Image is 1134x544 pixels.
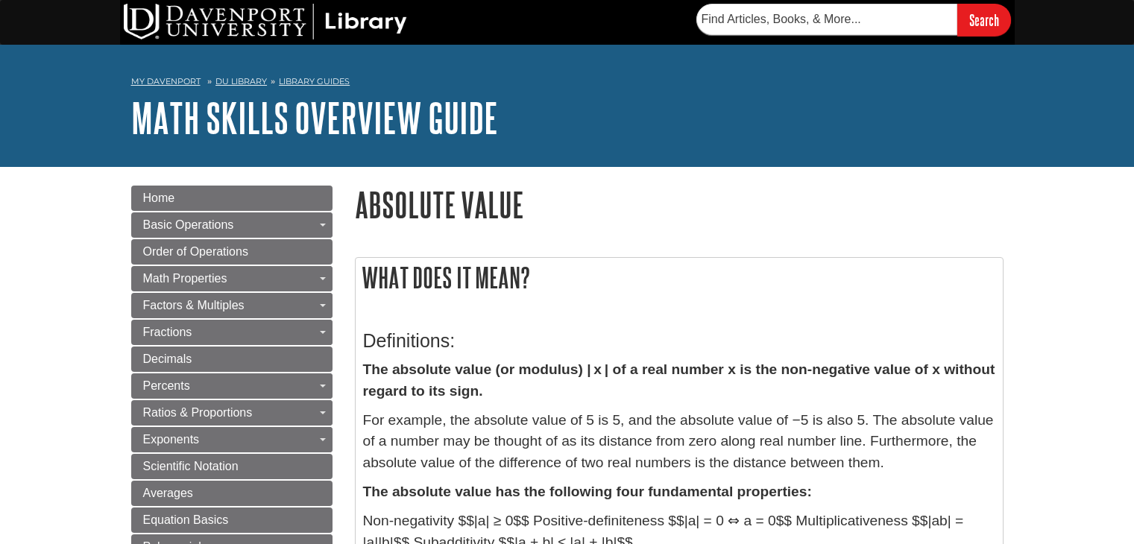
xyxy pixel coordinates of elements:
h2: What does it mean? [356,258,1003,297]
span: Scientific Notation [143,460,239,472]
strong: The absolute value (or modulus) | x | of a real number x is the non-negative value of x without r... [363,361,995,399]
a: Home [131,186,333,211]
span: Exponents [143,433,200,446]
a: Math Skills Overview Guide [131,95,498,141]
a: Basic Operations [131,212,333,238]
h3: Definitions: [363,330,995,352]
a: Averages [131,481,333,506]
p: For example, the absolute value of 5 is 5, and the absolute value of −5 is also 5. The absolute v... [363,410,995,474]
span: Ratios & Proportions [143,406,253,419]
a: Library Guides [279,76,350,86]
a: Fractions [131,320,333,345]
span: Factors & Multiples [143,299,245,311]
img: DU Library [124,4,407,39]
a: Factors & Multiples [131,293,333,318]
a: My Davenport [131,75,201,88]
a: Exponents [131,427,333,452]
form: Searches DU Library's articles, books, and more [696,4,1011,36]
strong: The absolute value has the following four fundamental properties: [363,484,812,499]
h1: Absolute Value [355,186,1004,224]
a: Order of Operations [131,239,333,265]
span: Fractions [143,326,192,338]
a: Decimals [131,347,333,372]
span: Math Properties [143,272,227,285]
nav: breadcrumb [131,72,1004,95]
a: DU Library [215,76,267,86]
a: Math Properties [131,266,333,291]
span: Equation Basics [143,513,229,526]
input: Find Articles, Books, & More... [696,4,957,35]
a: Scientific Notation [131,454,333,479]
input: Search [957,4,1011,36]
span: Home [143,192,175,204]
a: Ratios & Proportions [131,400,333,426]
span: Basic Operations [143,218,234,231]
a: Equation Basics [131,507,333,533]
a: Percents [131,373,333,399]
span: Decimals [143,352,192,365]
span: Averages [143,487,193,499]
span: Percents [143,379,190,392]
span: Order of Operations [143,245,248,258]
